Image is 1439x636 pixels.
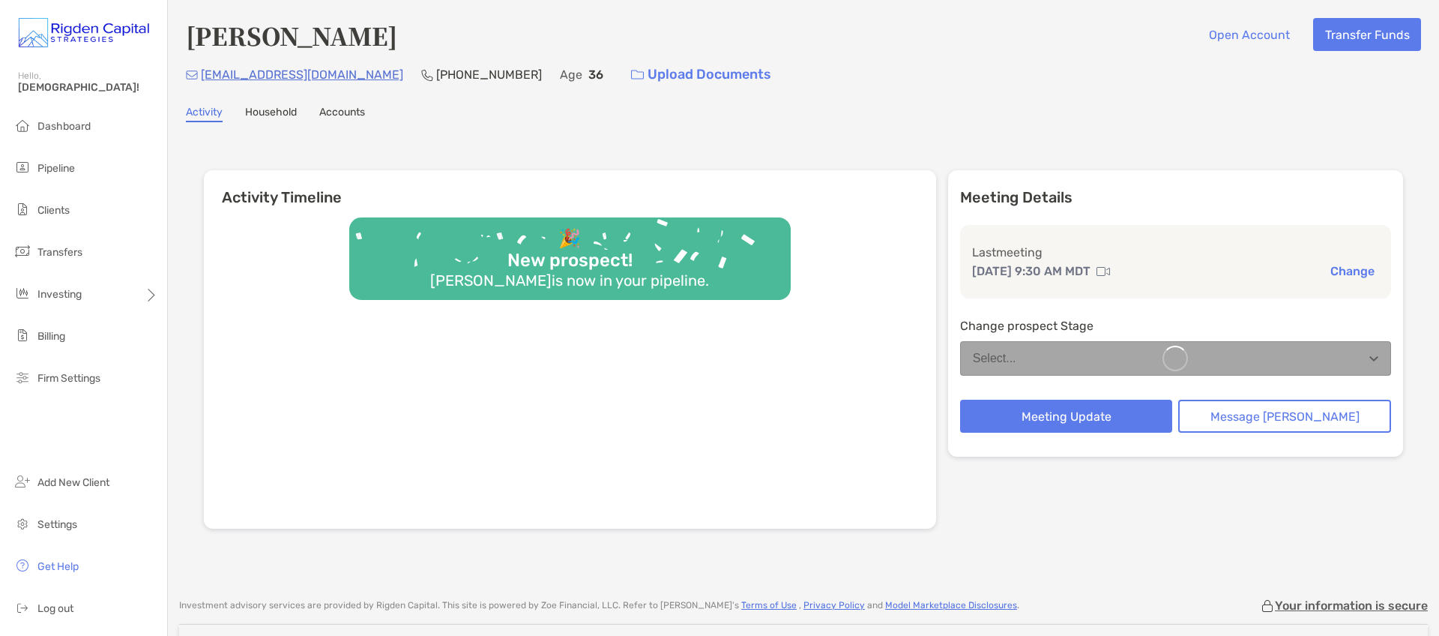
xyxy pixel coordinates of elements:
a: Upload Documents [621,58,781,91]
span: Add New Client [37,476,109,489]
div: 🎉 [552,228,587,250]
span: Firm Settings [37,372,100,385]
h4: [PERSON_NAME] [186,18,397,52]
p: Your information is secure [1275,598,1428,613]
button: Meeting Update [960,400,1173,433]
p: [EMAIL_ADDRESS][DOMAIN_NAME] [201,65,403,84]
button: Change [1326,263,1379,279]
p: Meeting Details [960,188,1391,207]
img: Phone Icon [421,69,433,81]
p: [PHONE_NUMBER] [436,65,542,84]
h6: Activity Timeline [204,170,936,206]
img: logout icon [13,598,31,616]
p: Last meeting [972,243,1379,262]
img: investing icon [13,284,31,302]
img: firm-settings icon [13,368,31,386]
p: 36 [588,65,603,84]
div: [PERSON_NAME] is now in your pipeline. [424,271,715,289]
span: Dashboard [37,120,91,133]
span: Settings [37,518,77,531]
span: Get Help [37,560,79,573]
img: Confetti [349,217,791,287]
button: Open Account [1197,18,1301,51]
a: Privacy Policy [803,600,865,610]
span: Log out [37,602,73,615]
img: get-help icon [13,556,31,574]
p: Investment advisory services are provided by Rigden Capital . This site is powered by Zoe Financi... [179,600,1019,611]
img: transfers icon [13,242,31,260]
img: Email Icon [186,70,198,79]
span: [DEMOGRAPHIC_DATA]! [18,81,158,94]
span: Clients [37,204,70,217]
button: Message [PERSON_NAME] [1178,400,1391,433]
img: Zoe Logo [18,6,149,60]
img: communication type [1096,265,1110,277]
img: button icon [631,70,644,80]
p: [DATE] 9:30 AM MDT [972,262,1090,280]
img: settings icon [13,514,31,532]
a: Household [245,106,297,122]
a: Activity [186,106,223,122]
img: billing icon [13,326,31,344]
a: Accounts [319,106,365,122]
button: Transfer Funds [1313,18,1421,51]
span: Transfers [37,246,82,259]
span: Billing [37,330,65,343]
img: clients icon [13,200,31,218]
a: Model Marketplace Disclosures [885,600,1017,610]
a: Terms of Use [741,600,797,610]
img: add_new_client icon [13,472,31,490]
img: dashboard icon [13,116,31,134]
div: New prospect! [501,250,639,271]
p: Change prospect Stage [960,316,1391,335]
p: Age [560,65,582,84]
img: pipeline icon [13,158,31,176]
span: Pipeline [37,162,75,175]
span: Investing [37,288,82,301]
